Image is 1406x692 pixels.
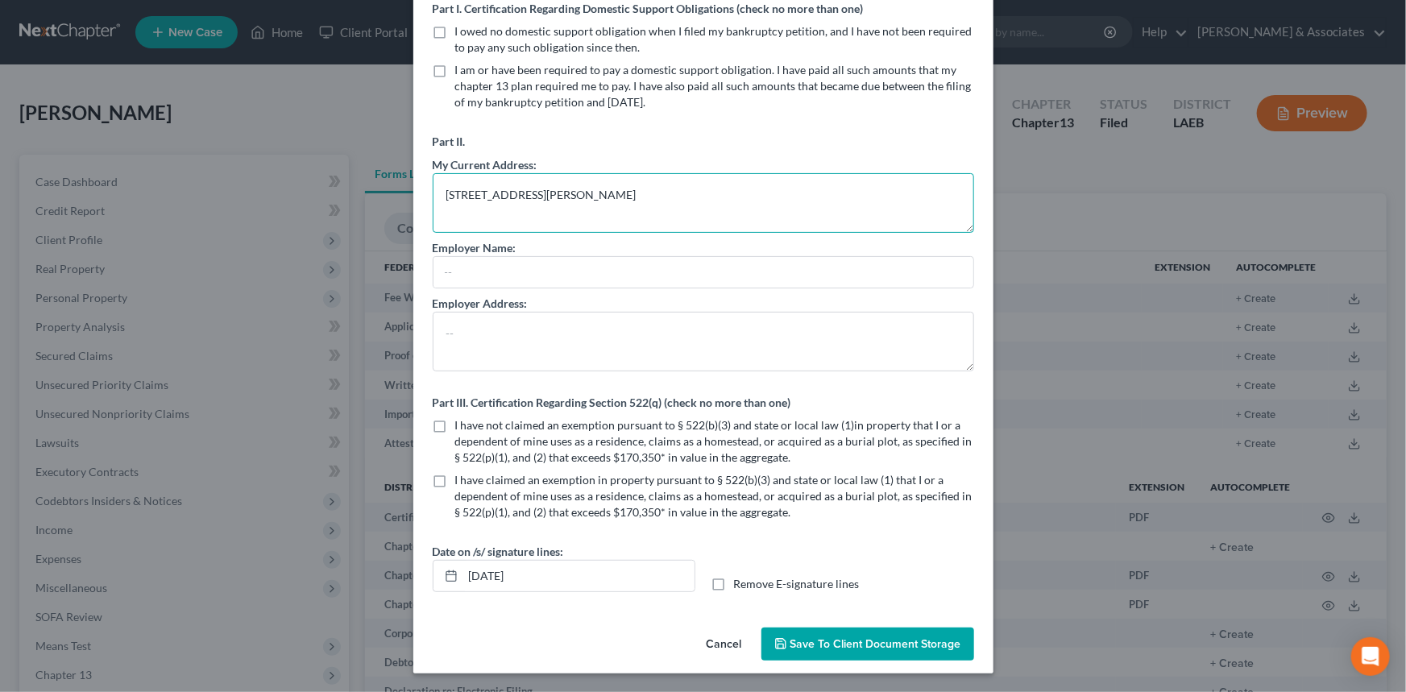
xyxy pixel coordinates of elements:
[1351,637,1390,676] div: Open Intercom Messenger
[433,394,791,411] label: Part III. Certification Regarding Section 522(q) (check no more than one)
[463,561,695,591] input: MM/DD/YYYY
[433,133,466,150] label: Part II.
[790,637,961,651] span: Save to Client Document Storage
[455,63,972,109] span: I am or have been required to pay a domestic support obligation. I have paid all such amounts tha...
[433,156,537,173] label: My Current Address:
[433,239,516,256] label: Employer Name:
[455,24,973,54] span: I owed no domestic support obligation when I filed my bankruptcy petition, and I have not been re...
[761,628,974,661] button: Save to Client Document Storage
[455,473,973,519] span: I have claimed an exemption in property pursuant to § 522(b)(3) and state or local law (1) that I...
[433,257,973,288] input: --
[734,577,860,590] span: Remove E-signature lines
[433,295,528,312] label: Employer Address:
[433,543,564,560] label: Date on /s/ signature lines:
[694,629,755,661] button: Cancel
[455,418,973,464] span: I have not claimed an exemption pursuant to § 522(b)(3) and state or local law (1)in property tha...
